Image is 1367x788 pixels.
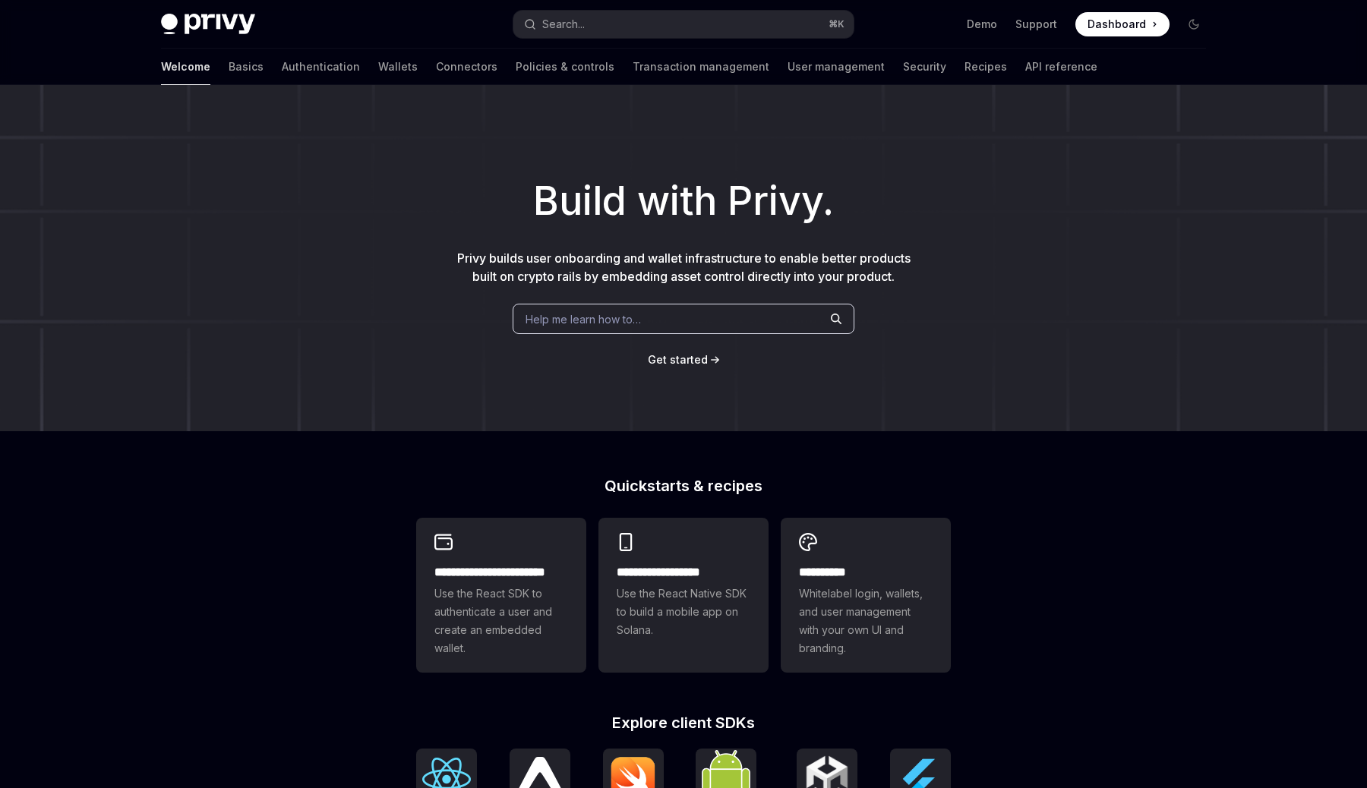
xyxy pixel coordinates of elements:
[416,478,951,493] h2: Quickstarts & recipes
[526,311,641,327] span: Help me learn how to…
[1088,17,1146,32] span: Dashboard
[648,353,708,366] span: Get started
[1015,17,1057,32] a: Support
[1025,49,1097,85] a: API reference
[436,49,497,85] a: Connectors
[282,49,360,85] a: Authentication
[617,585,750,639] span: Use the React Native SDK to build a mobile app on Solana.
[788,49,885,85] a: User management
[457,251,911,284] span: Privy builds user onboarding and wallet infrastructure to enable better products built on crypto ...
[598,518,769,673] a: **** **** **** ***Use the React Native SDK to build a mobile app on Solana.
[24,172,1343,231] h1: Build with Privy.
[799,585,933,657] span: Whitelabel login, wallets, and user management with your own UI and branding.
[161,49,210,85] a: Welcome
[781,518,951,673] a: **** *****Whitelabel login, wallets, and user management with your own UI and branding.
[161,14,255,35] img: dark logo
[378,49,418,85] a: Wallets
[434,585,568,657] span: Use the React SDK to authenticate a user and create an embedded wallet.
[903,49,946,85] a: Security
[829,18,845,30] span: ⌘ K
[513,11,854,38] button: Open search
[516,49,614,85] a: Policies & controls
[542,15,585,33] div: Search...
[416,715,951,730] h2: Explore client SDKs
[967,17,997,32] a: Demo
[964,49,1007,85] a: Recipes
[648,352,708,367] a: Get started
[229,49,264,85] a: Basics
[1075,12,1170,36] a: Dashboard
[633,49,769,85] a: Transaction management
[1182,12,1206,36] button: Toggle dark mode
